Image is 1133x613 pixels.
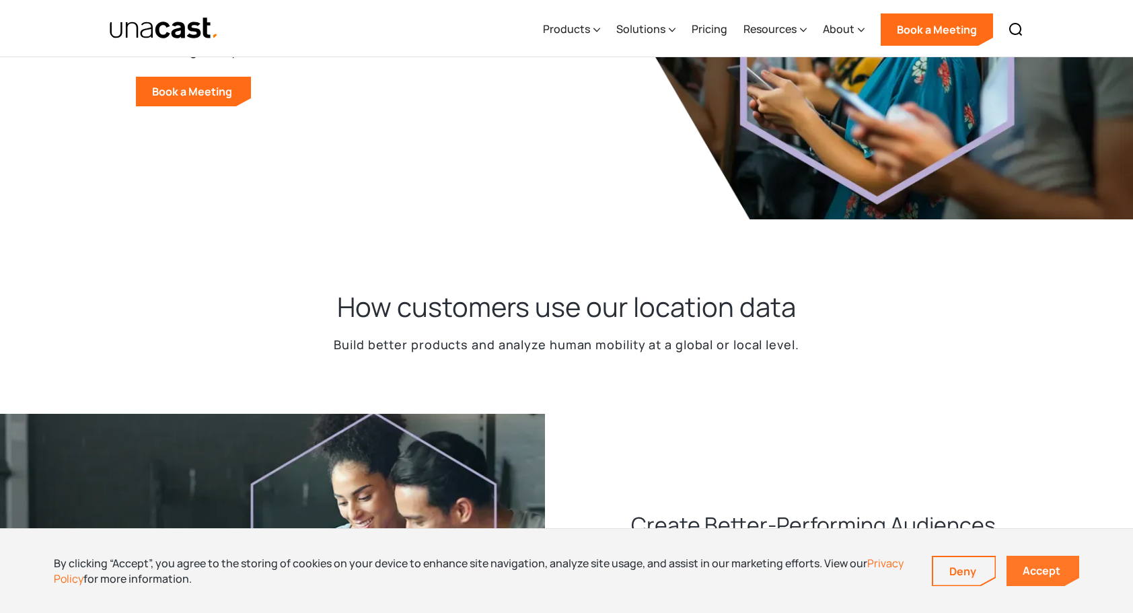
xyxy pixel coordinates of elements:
[1008,22,1024,38] img: Search icon
[543,21,590,37] div: Products
[1007,556,1079,586] a: Accept
[881,13,993,46] a: Book a Meeting
[54,556,904,585] a: Privacy Policy
[743,21,797,37] div: Resources
[823,21,854,37] div: About
[743,2,807,57] div: Resources
[616,21,665,37] div: Solutions
[543,2,600,57] div: Products
[692,2,727,57] a: Pricing
[337,289,796,324] h2: How customers use our location data
[109,17,219,40] img: Unacast text logo
[136,77,251,106] a: Book a Meeting
[334,335,799,355] p: Build better products and analyze human mobility at a global or local level.
[109,17,219,40] a: home
[631,510,996,540] h3: Create Better-Performing Audiences
[616,2,675,57] div: Solutions
[823,2,865,57] div: About
[933,557,995,585] a: Deny
[54,556,912,586] div: By clicking “Accept”, you agree to the storing of cookies on your device to enhance site navigati...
